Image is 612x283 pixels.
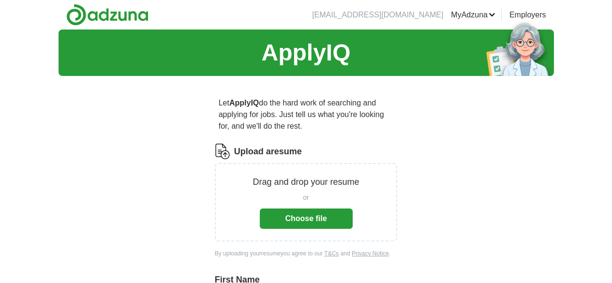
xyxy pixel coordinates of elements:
p: Drag and drop your resume [253,176,359,189]
label: Upload a resume [234,145,302,158]
button: Choose file [260,209,353,229]
div: By uploading your resume you agree to our and . [215,249,398,258]
li: [EMAIL_ADDRESS][DOMAIN_NAME] [312,9,443,21]
a: Privacy Notice [352,250,389,257]
strong: ApplyIQ [229,99,259,107]
h1: ApplyIQ [261,35,350,70]
p: Let do the hard work of searching and applying for jobs. Just tell us what you're looking for, an... [215,93,398,136]
span: or [303,193,309,203]
img: CV Icon [215,144,230,159]
img: Adzuna logo [66,4,149,26]
a: T&Cs [324,250,339,257]
a: MyAdzuna [451,9,495,21]
a: Employers [509,9,546,21]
